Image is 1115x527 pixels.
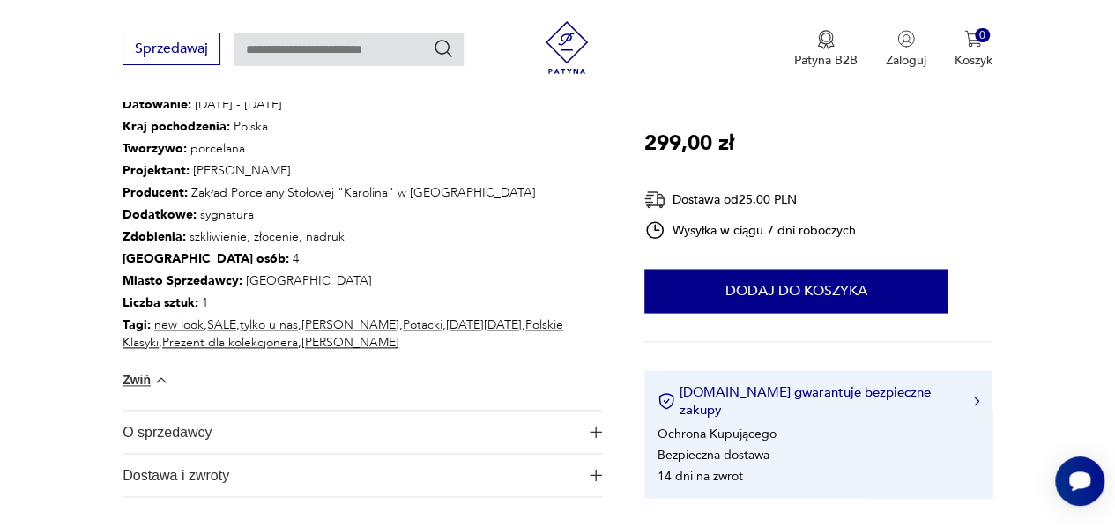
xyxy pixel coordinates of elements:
[152,371,170,389] img: chevron down
[123,162,190,179] b: Projektant :
[446,316,522,333] a: [DATE][DATE]
[123,184,188,201] b: Producent :
[658,383,979,419] button: [DOMAIN_NAME] gwarantuje bezpieczne zakupy
[123,292,602,314] p: 1
[154,316,204,333] a: new look
[207,316,236,333] a: SALE
[644,189,856,211] div: Dostawa od 25,00 PLN
[123,206,197,223] b: Dodatkowe :
[123,226,602,248] p: szkliwienie, złocenie, nadruk
[123,454,602,496] button: Ikona plusaDostawa i zwroty
[123,93,602,115] p: [DATE] - [DATE]
[658,446,769,463] li: Bezpieczna dostawa
[123,270,602,292] p: [GEOGRAPHIC_DATA]
[123,272,242,289] b: Miasto Sprzedawcy :
[123,96,191,113] b: Datowanie :
[123,140,187,157] b: Tworzywo :
[644,127,734,160] p: 299,00 zł
[433,38,454,59] button: Szukaj
[301,316,399,333] a: [PERSON_NAME]
[123,160,602,182] p: [PERSON_NAME]
[886,52,926,69] p: Zaloguj
[658,392,675,410] img: Ikona certyfikatu
[964,30,982,48] img: Ikona koszyka
[123,115,602,137] p: Polska
[644,269,948,313] button: Dodaj do koszyka
[794,30,858,69] button: Patyna B2B
[162,334,298,351] a: Prezent dla kolekcjonera
[123,118,230,135] b: Kraj pochodzenia :
[644,219,856,241] div: Wysyłka w ciągu 7 dni roboczych
[658,467,743,484] li: 14 dni na zwrot
[540,21,593,74] img: Patyna - sklep z meblami i dekoracjami vintage
[794,30,858,69] a: Ikona medaluPatyna B2B
[240,316,298,333] a: tylko u nas
[1055,456,1104,506] iframe: Smartsupp widget button
[123,182,602,204] p: Zakład Porcelany Stołowej "Karolina" w [GEOGRAPHIC_DATA]
[123,44,220,56] a: Sprzedawaj
[123,316,563,351] a: Polskie Klasyki
[955,30,992,69] button: 0Koszyk
[123,411,602,453] button: Ikona plusaO sprzedawcy
[644,189,665,211] img: Ikona dostawy
[123,33,220,65] button: Sprzedawaj
[123,316,151,333] b: Tagi:
[817,30,835,49] img: Ikona medalu
[123,228,186,245] b: Zdobienia :
[123,137,602,160] p: porcelana
[123,411,578,453] span: O sprzedawcy
[590,469,602,481] img: Ikona plusa
[123,204,602,226] p: sygnatura
[897,30,915,48] img: Ikonka użytkownika
[123,314,602,353] p: , , , , , , , ,
[886,30,926,69] button: Zaloguj
[590,426,602,438] img: Ikona plusa
[975,28,990,43] div: 0
[123,250,289,267] b: [GEOGRAPHIC_DATA] osób :
[955,52,992,69] p: Koszyk
[301,334,399,351] a: [PERSON_NAME]
[123,294,198,311] b: Liczba sztuk:
[123,454,578,496] span: Dostawa i zwroty
[123,248,602,270] p: 4
[794,52,858,69] p: Patyna B2B
[403,316,442,333] a: Potacki
[123,371,169,389] button: Zwiń
[974,397,979,405] img: Ikona strzałki w prawo
[658,425,777,442] li: Ochrona Kupującego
